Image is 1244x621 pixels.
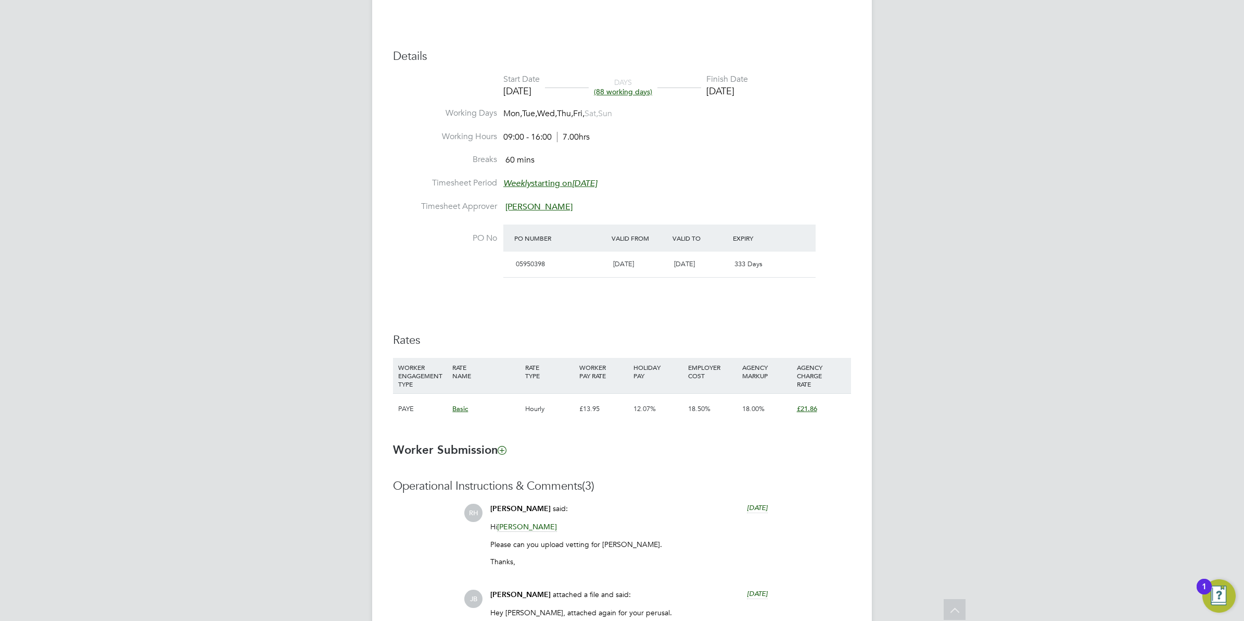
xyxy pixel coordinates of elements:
p: Hey [PERSON_NAME], attached again for your perusal. [490,608,768,617]
p: Hi [490,522,768,531]
div: 09:00 - 16:00 [503,132,590,143]
span: Sun [598,108,612,119]
span: £21.86 [797,404,817,413]
span: [PERSON_NAME] [497,522,557,532]
h3: Rates [393,333,851,348]
div: 1 [1202,587,1207,600]
span: [DATE] [613,259,634,268]
label: Working Days [393,108,497,119]
b: Worker Submission [393,443,506,457]
div: HOLIDAY PAY [631,358,685,385]
span: 60 mins [505,155,535,166]
span: [DATE] [674,259,695,268]
span: (3) [582,479,594,493]
span: Tue, [522,108,537,119]
div: £13.95 [577,394,631,424]
div: Finish Date [706,74,748,85]
div: Start Date [503,74,540,85]
button: Open Resource Center, 1 new notification [1202,579,1236,613]
div: RATE TYPE [523,358,577,385]
span: Thu, [557,108,573,119]
span: Basic [452,404,468,413]
div: EMPLOYER COST [686,358,740,385]
span: RH [464,504,483,522]
span: Fri, [573,108,585,119]
div: WORKER PAY RATE [577,358,631,385]
span: [DATE] [747,589,768,598]
span: 18.00% [742,404,765,413]
span: Wed, [537,108,557,119]
div: Expiry [730,229,791,247]
h3: Operational Instructions & Comments [393,479,851,494]
em: [DATE] [572,178,597,189]
label: Timesheet Approver [393,201,497,212]
div: DAYS [589,78,657,96]
label: PO No [393,233,497,244]
span: [PERSON_NAME] [490,504,551,513]
span: 7.00hrs [557,132,590,142]
div: AGENCY CHARGE RATE [794,358,848,393]
div: [DATE] [503,85,540,97]
div: PAYE [396,394,450,424]
span: (88 working days) [594,87,652,96]
label: Working Hours [393,131,497,142]
span: 12.07% [633,404,656,413]
span: starting on [503,178,597,189]
span: 05950398 [516,259,545,268]
div: RATE NAME [450,358,522,385]
span: [PERSON_NAME] [490,590,551,599]
span: Mon, [503,108,522,119]
label: Timesheet Period [393,178,497,189]
div: WORKER ENGAGEMENT TYPE [396,358,450,393]
p: Please can you upload vetting for [PERSON_NAME]. [490,540,768,549]
span: JB [464,590,483,608]
p: Thanks, [490,557,768,566]
div: PO Number [512,229,609,247]
label: Breaks [393,154,497,165]
span: [DATE] [747,503,768,512]
span: 333 Days [734,259,763,268]
div: Valid From [609,229,670,247]
h3: Details [393,49,851,64]
em: Weekly [503,178,531,189]
div: AGENCY MARKUP [740,358,794,385]
div: [DATE] [706,85,748,97]
div: Hourly [523,394,577,424]
span: 18.50% [688,404,710,413]
span: said: [553,504,568,513]
span: Sat, [585,108,598,119]
div: Valid To [670,229,731,247]
span: [PERSON_NAME] [505,202,573,212]
span: attached a file and said: [553,590,631,599]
